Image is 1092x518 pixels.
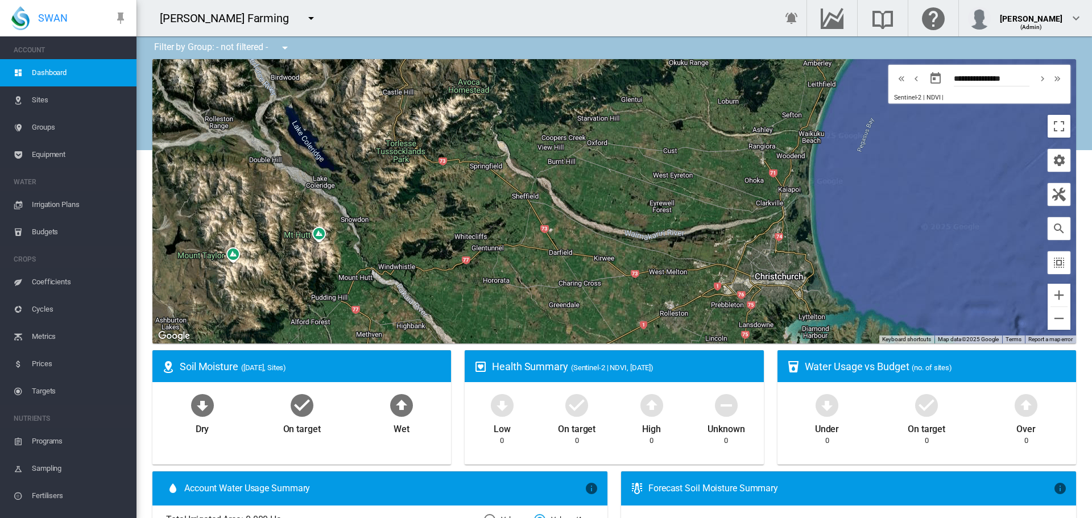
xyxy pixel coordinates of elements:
[38,11,68,25] span: SWAN
[1012,391,1040,418] md-icon: icon-arrow-up-bold-circle
[780,7,803,30] button: icon-bell-ring
[14,173,127,191] span: WATER
[1052,256,1066,270] md-icon: icon-select-all
[1028,336,1073,342] a: Report a map error
[184,482,585,495] span: Account Water Usage Summary
[1036,72,1049,85] md-icon: icon-chevron-right
[32,455,127,482] span: Sampling
[146,36,300,59] div: Filter by Group: - not filtered -
[1000,9,1062,20] div: [PERSON_NAME]
[571,363,653,372] span: (Sentinel-2 | NDVI, [DATE])
[1069,11,1083,25] md-icon: icon-chevron-down
[500,436,504,446] div: 0
[1024,436,1028,446] div: 0
[909,72,924,85] button: icon-chevron-left
[630,482,644,495] md-icon: icon-thermometer-lines
[14,250,127,268] span: CROPS
[11,6,30,30] img: SWAN-Landscape-Logo-Colour-drop.png
[32,191,127,218] span: Irrigation Plans
[968,7,991,30] img: profile.jpg
[288,391,316,418] md-icon: icon-checkbox-marked-circle
[1050,72,1065,85] button: icon-chevron-double-right
[925,436,929,446] div: 0
[32,428,127,455] span: Programs
[160,10,299,26] div: [PERSON_NAME] Farming
[32,296,127,323] span: Cycles
[274,36,296,59] button: icon-menu-down
[155,329,193,343] a: Open this area in Google Maps (opens a new window)
[304,11,318,25] md-icon: icon-menu-down
[32,218,127,246] span: Budgets
[787,360,800,374] md-icon: icon-cup-water
[494,418,511,436] div: Low
[913,391,940,418] md-icon: icon-checkbox-marked-circle
[920,11,947,25] md-icon: Click here for help
[650,436,653,446] div: 0
[155,329,193,343] img: Google
[638,391,665,418] md-icon: icon-arrow-up-bold-circle
[388,391,415,418] md-icon: icon-arrow-up-bold-circle
[1048,149,1070,172] button: icon-cog
[825,436,829,446] div: 0
[32,268,127,296] span: Coefficients
[585,482,598,495] md-icon: icon-information
[492,359,754,374] div: Health Summary
[942,94,944,101] span: |
[32,350,127,378] span: Prices
[14,409,127,428] span: NUTRIENTS
[912,363,952,372] span: (no. of sites)
[300,7,322,30] button: icon-menu-down
[196,418,209,436] div: Dry
[708,418,744,436] div: Unknown
[1020,24,1043,30] span: (Admin)
[894,94,940,101] span: Sentinel-2 | NDVI
[1035,72,1050,85] button: icon-chevron-right
[1053,482,1067,495] md-icon: icon-information
[1052,154,1066,167] md-icon: icon-cog
[785,11,799,25] md-icon: icon-bell-ring
[166,482,180,495] md-icon: icon-water
[14,41,127,59] span: ACCOUNT
[283,418,321,436] div: On target
[938,336,999,342] span: Map data ©2025 Google
[114,11,127,25] md-icon: icon-pin
[642,418,661,436] div: High
[1051,72,1064,85] md-icon: icon-chevron-double-right
[910,72,923,85] md-icon: icon-chevron-left
[1016,418,1036,436] div: Over
[32,59,127,86] span: Dashboard
[189,391,216,418] md-icon: icon-arrow-down-bold-circle
[32,141,127,168] span: Equipment
[713,391,740,418] md-icon: icon-minus-circle
[869,11,896,25] md-icon: Search the knowledge base
[489,391,516,418] md-icon: icon-arrow-down-bold-circle
[1006,336,1021,342] a: Terms
[882,335,931,343] button: Keyboard shortcuts
[575,436,579,446] div: 0
[1048,251,1070,274] button: icon-select-all
[1048,115,1070,138] button: Toggle fullscreen view
[895,72,908,85] md-icon: icon-chevron-double-left
[394,418,409,436] div: Wet
[1048,217,1070,240] button: icon-magnify
[180,359,442,374] div: Soil Moisture
[1048,284,1070,306] button: Zoom in
[162,360,175,374] md-icon: icon-map-marker-radius
[563,391,590,418] md-icon: icon-checkbox-marked-circle
[815,418,839,436] div: Under
[908,418,945,436] div: On target
[558,418,595,436] div: On target
[724,436,728,446] div: 0
[818,11,846,25] md-icon: Go to the Data Hub
[813,391,841,418] md-icon: icon-arrow-down-bold-circle
[1052,222,1066,235] md-icon: icon-magnify
[241,363,287,372] span: ([DATE], Sites)
[474,360,487,374] md-icon: icon-heart-box-outline
[805,359,1067,374] div: Water Usage vs Budget
[32,378,127,405] span: Targets
[32,482,127,509] span: Fertilisers
[32,323,127,350] span: Metrics
[894,72,909,85] button: icon-chevron-double-left
[32,86,127,114] span: Sites
[924,67,947,90] button: md-calendar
